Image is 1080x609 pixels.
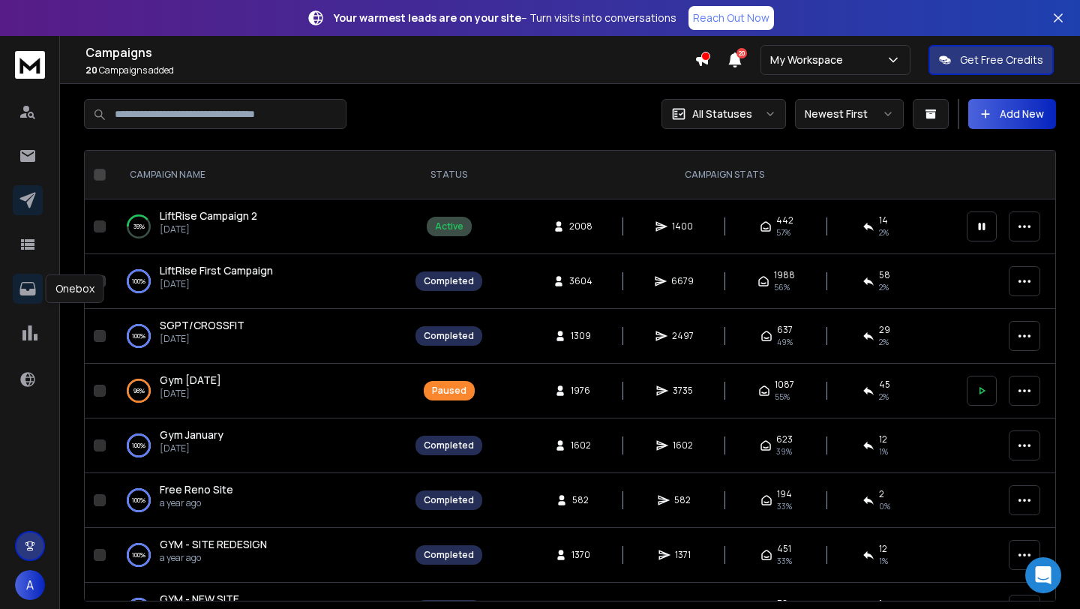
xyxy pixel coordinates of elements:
[160,537,267,552] a: GYM - SITE REDESIGN
[675,549,691,561] span: 1371
[674,494,691,506] span: 582
[777,543,791,555] span: 451
[424,330,474,342] div: Completed
[879,281,889,293] span: 2 %
[133,383,145,398] p: 98 %
[160,318,244,332] span: SGPT/CROSSFIT
[112,309,406,364] td: 100%SGPT/CROSSFIT[DATE]
[672,220,693,232] span: 1400
[132,438,145,453] p: 100 %
[774,281,790,293] span: 56 %
[334,10,676,25] p: – Turn visits into conversations
[160,318,244,333] a: SGPT/CROSSFIT
[160,497,233,509] p: a year ago
[572,494,589,506] span: 582
[879,500,890,512] span: 0 %
[1025,557,1061,593] div: Open Intercom Messenger
[160,552,267,564] p: a year ago
[879,324,890,336] span: 29
[112,418,406,473] td: 100%Gym January[DATE]
[569,220,592,232] span: 2008
[334,10,521,25] strong: Your warmest leads are on your site
[160,278,273,290] p: [DATE]
[132,328,145,343] p: 100 %
[571,330,591,342] span: 1309
[777,324,793,336] span: 637
[774,269,795,281] span: 1988
[968,99,1056,129] button: Add New
[879,391,889,403] span: 2 %
[960,52,1043,67] p: Get Free Credits
[879,379,890,391] span: 45
[112,528,406,583] td: 100%GYM - SITE REDESIGNa year ago
[491,151,958,199] th: CAMPAIGN STATS
[85,64,97,76] span: 20
[424,494,474,506] div: Completed
[879,214,888,226] span: 14
[160,373,221,388] a: Gym [DATE]
[879,336,889,348] span: 2 %
[693,10,769,25] p: Reach Out Now
[85,43,694,61] h1: Campaigns
[132,493,145,508] p: 100 %
[424,549,474,561] div: Completed
[571,439,591,451] span: 1602
[112,254,406,309] td: 100%LiftRise First Campaign[DATE]
[432,385,466,397] div: Paused
[673,385,693,397] span: 3735
[160,592,239,607] a: GYM - NEW SITE
[776,433,793,445] span: 623
[777,555,792,567] span: 33 %
[879,488,884,500] span: 2
[424,439,474,451] div: Completed
[424,275,474,287] div: Completed
[736,48,747,58] span: 20
[132,547,145,562] p: 100 %
[879,543,887,555] span: 12
[571,549,590,561] span: 1370
[775,379,794,391] span: 1087
[776,445,792,457] span: 39 %
[879,226,889,238] span: 2 %
[692,106,752,121] p: All Statuses
[879,555,888,567] span: 1 %
[160,373,221,387] span: Gym [DATE]
[160,427,223,442] a: Gym January
[160,263,273,277] span: LiftRise First Campaign
[672,330,694,342] span: 2497
[132,274,145,289] p: 100 %
[133,219,145,234] p: 39 %
[112,364,406,418] td: 98%Gym [DATE][DATE]
[770,52,849,67] p: My Workspace
[160,537,267,551] span: GYM - SITE REDESIGN
[160,263,273,278] a: LiftRise First Campaign
[879,269,890,281] span: 58
[435,220,463,232] div: Active
[160,592,239,606] span: GYM - NEW SITE
[160,442,223,454] p: [DATE]
[879,445,888,457] span: 1 %
[160,388,221,400] p: [DATE]
[160,223,257,235] p: [DATE]
[777,500,792,512] span: 33 %
[160,333,244,345] p: [DATE]
[688,6,774,30] a: Reach Out Now
[112,199,406,254] td: 39%LiftRise Campaign 2[DATE]
[15,51,45,79] img: logo
[569,275,592,287] span: 3604
[15,570,45,600] button: A
[160,208,257,223] a: LiftRise Campaign 2
[776,226,790,238] span: 57 %
[160,482,233,497] a: Free Reno Site
[777,336,793,348] span: 49 %
[879,433,887,445] span: 12
[112,151,406,199] th: CAMPAIGN NAME
[571,385,590,397] span: 1976
[673,439,693,451] span: 1602
[671,275,694,287] span: 6679
[775,391,790,403] span: 55 %
[112,473,406,528] td: 100%Free Reno Sitea year ago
